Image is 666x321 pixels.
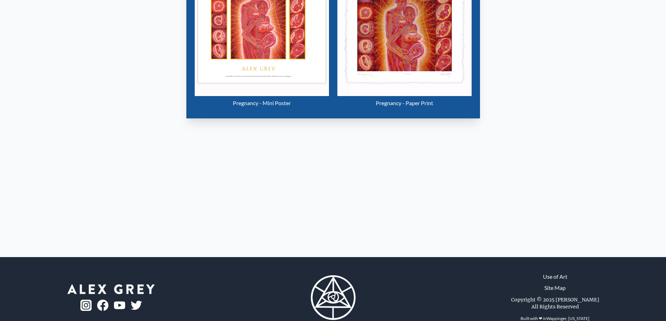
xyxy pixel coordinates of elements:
[546,316,589,321] a: Wappinger, [US_STATE]
[114,301,125,309] img: youtube-logo.png
[131,301,142,310] img: twitter-logo.png
[544,284,566,292] a: Site Map
[97,300,108,311] img: fb-logo.png
[80,300,92,311] img: ig-logo.png
[511,296,599,303] div: Copyright © 2025 [PERSON_NAME]
[543,272,567,281] a: Use of Art
[531,303,579,310] div: All Rights Reserved
[337,96,472,110] div: Pregnancy - Paper Print
[195,96,329,110] div: Pregnancy - Mini Poster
